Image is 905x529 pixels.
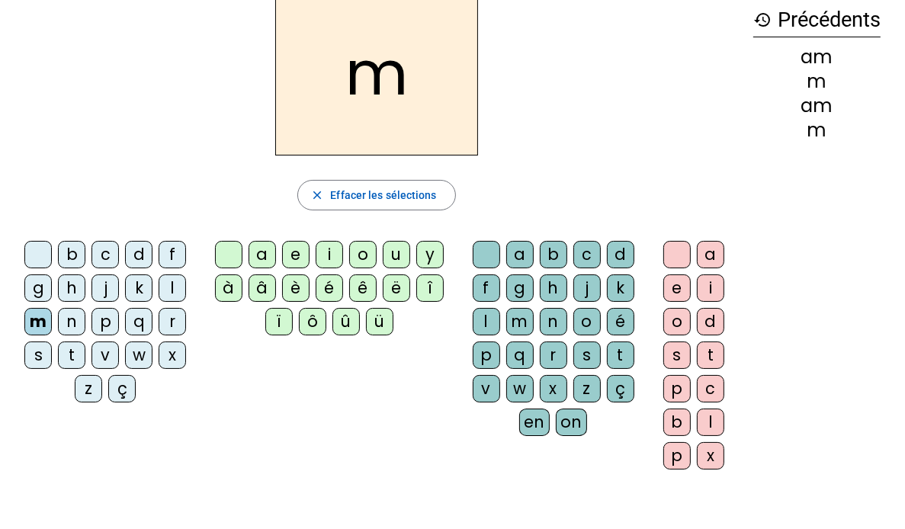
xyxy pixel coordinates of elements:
[697,274,724,302] div: i
[663,442,691,470] div: p
[607,274,634,302] div: k
[473,375,500,402] div: v
[349,274,377,302] div: ê
[573,308,601,335] div: o
[265,308,293,335] div: ï
[282,274,310,302] div: è
[697,442,724,470] div: x
[125,241,152,268] div: d
[506,274,534,302] div: g
[607,375,634,402] div: ç
[91,274,119,302] div: j
[663,375,691,402] div: p
[383,241,410,268] div: u
[753,11,772,29] mat-icon: history
[506,241,534,268] div: a
[473,341,500,369] div: p
[473,308,500,335] div: l
[159,274,186,302] div: l
[332,308,360,335] div: û
[24,308,52,335] div: m
[125,308,152,335] div: q
[316,241,343,268] div: i
[556,409,587,436] div: on
[663,341,691,369] div: s
[753,3,881,37] h3: Précédents
[159,308,186,335] div: r
[573,274,601,302] div: j
[58,308,85,335] div: n
[91,241,119,268] div: c
[573,375,601,402] div: z
[297,180,455,210] button: Effacer les sélections
[299,308,326,335] div: ô
[540,341,567,369] div: r
[24,274,52,302] div: g
[91,341,119,369] div: v
[249,241,276,268] div: a
[697,375,724,402] div: c
[506,308,534,335] div: m
[753,48,881,66] div: am
[663,308,691,335] div: o
[473,274,500,302] div: f
[697,241,724,268] div: a
[215,274,242,302] div: à
[753,121,881,139] div: m
[753,97,881,115] div: am
[282,241,310,268] div: e
[383,274,410,302] div: ë
[573,341,601,369] div: s
[108,375,136,402] div: ç
[249,274,276,302] div: â
[91,308,119,335] div: p
[697,308,724,335] div: d
[607,241,634,268] div: d
[310,188,324,202] mat-icon: close
[607,341,634,369] div: t
[540,241,567,268] div: b
[58,274,85,302] div: h
[697,341,724,369] div: t
[753,72,881,91] div: m
[159,241,186,268] div: f
[519,409,550,436] div: en
[58,241,85,268] div: b
[330,186,436,204] span: Effacer les sélections
[159,341,186,369] div: x
[416,241,444,268] div: y
[540,274,567,302] div: h
[540,308,567,335] div: n
[506,341,534,369] div: q
[366,308,393,335] div: ü
[663,274,691,302] div: e
[316,274,343,302] div: é
[540,375,567,402] div: x
[697,409,724,436] div: l
[75,375,102,402] div: z
[506,375,534,402] div: w
[24,341,52,369] div: s
[349,241,377,268] div: o
[607,308,634,335] div: é
[416,274,444,302] div: î
[125,341,152,369] div: w
[125,274,152,302] div: k
[663,409,691,436] div: b
[58,341,85,369] div: t
[573,241,601,268] div: c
